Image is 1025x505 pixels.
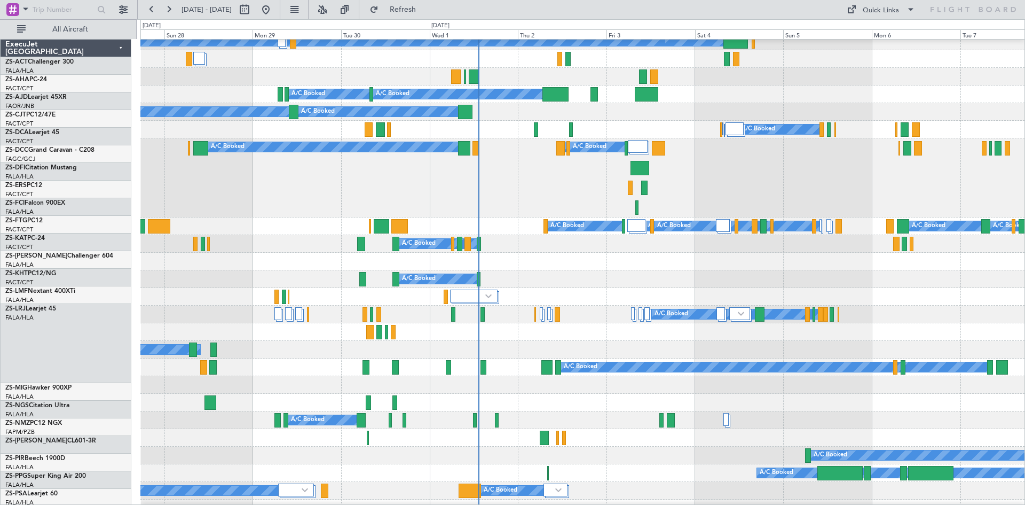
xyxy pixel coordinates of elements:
[291,86,325,102] div: A/C Booked
[5,410,34,418] a: FALA/HLA
[5,235,27,242] span: ZS-KAT
[606,29,695,39] div: Fri 3
[430,29,518,39] div: Wed 1
[5,491,27,497] span: ZS-PSA
[5,76,47,83] a: ZS-AHAPC-24
[341,29,430,39] div: Tue 30
[564,359,597,375] div: A/C Booked
[695,29,784,39] div: Sat 4
[5,288,75,294] a: ZS-LMFNextant 400XTi
[5,455,65,462] a: ZS-PIRBeech 1900D
[5,473,86,479] a: ZS-PPGSuper King Air 200
[182,5,232,14] span: [DATE] - [DATE]
[5,261,34,269] a: FALA/HLA
[484,483,517,499] div: A/C Booked
[12,21,116,38] button: All Aircraft
[5,137,33,145] a: FACT/CPT
[5,270,56,277] a: ZS-KHTPC12/NG
[5,306,26,312] span: ZS-LRJ
[655,306,688,322] div: A/C Booked
[5,102,34,110] a: FAOR/JNB
[5,190,33,198] a: FACT/CPT
[5,182,42,189] a: ZS-ERSPC12
[555,488,562,492] img: arrow-gray.svg
[573,139,606,155] div: A/C Booked
[5,165,25,171] span: ZS-DFI
[5,420,62,426] a: ZS-NMZPC12 NGX
[5,438,96,444] a: ZS-[PERSON_NAME]CL601-3R
[5,253,113,259] a: ZS-[PERSON_NAME]Challenger 604
[5,200,65,206] a: ZS-FCIFalcon 900EX
[376,86,409,102] div: A/C Booked
[5,402,29,409] span: ZS-NGS
[402,236,436,252] div: A/C Booked
[5,182,27,189] span: ZS-ERS
[5,481,34,489] a: FALA/HLA
[872,29,960,39] div: Mon 6
[5,208,34,216] a: FALA/HLA
[143,21,161,30] div: [DATE]
[5,217,43,224] a: ZS-FTGPC12
[485,294,492,298] img: arrow-gray.svg
[760,465,793,481] div: A/C Booked
[5,129,29,136] span: ZS-DCA
[648,218,682,234] div: A/C Booked
[5,84,33,92] a: FACT/CPT
[5,243,33,251] a: FACT/CPT
[5,385,72,391] a: ZS-MIGHawker 900XP
[5,112,26,118] span: ZS-CJT
[5,420,30,426] span: ZS-NMZ
[5,385,27,391] span: ZS-MIG
[5,76,29,83] span: ZS-AHA
[5,438,67,444] span: ZS-[PERSON_NAME]
[291,412,325,428] div: A/C Booked
[365,1,429,18] button: Refresh
[5,94,67,100] a: ZS-AJDLearjet 45XR
[431,21,450,30] div: [DATE]
[5,393,34,401] a: FALA/HLA
[5,200,25,206] span: ZS-FCI
[5,120,33,128] a: FACT/CPT
[5,173,34,181] a: FALA/HLA
[814,447,847,463] div: A/C Booked
[5,463,34,471] a: FALA/HLA
[5,112,56,118] a: ZS-CJTPC12/47E
[164,29,253,39] div: Sun 28
[550,218,584,234] div: A/C Booked
[5,428,35,436] a: FAPM/PZB
[5,94,28,100] span: ZS-AJD
[5,455,25,462] span: ZS-PIR
[657,218,691,234] div: A/C Booked
[5,226,33,234] a: FACT/CPT
[5,288,28,294] span: ZS-LMF
[863,5,899,16] div: Quick Links
[5,473,27,479] span: ZS-PPG
[5,129,59,136] a: ZS-DCALearjet 45
[253,29,341,39] div: Mon 29
[301,104,335,120] div: A/C Booked
[742,121,775,137] div: A/C Booked
[5,165,77,171] a: ZS-DFICitation Mustang
[5,59,74,65] a: ZS-ACTChallenger 300
[5,491,58,497] a: ZS-PSALearjet 60
[5,296,34,304] a: FALA/HLA
[5,314,34,322] a: FALA/HLA
[5,217,27,224] span: ZS-FTG
[5,402,69,409] a: ZS-NGSCitation Ultra
[5,270,28,277] span: ZS-KHT
[518,29,606,39] div: Thu 2
[912,218,945,234] div: A/C Booked
[5,306,56,312] a: ZS-LRJLearjet 45
[841,1,920,18] button: Quick Links
[5,253,67,259] span: ZS-[PERSON_NAME]
[5,278,33,286] a: FACT/CPT
[381,6,425,13] span: Refresh
[5,67,34,75] a: FALA/HLA
[211,139,245,155] div: A/C Booked
[5,147,28,153] span: ZS-DCC
[402,271,436,287] div: A/C Booked
[302,488,308,492] img: arrow-gray.svg
[783,29,872,39] div: Sun 5
[738,312,744,316] img: arrow-gray.svg
[5,59,28,65] span: ZS-ACT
